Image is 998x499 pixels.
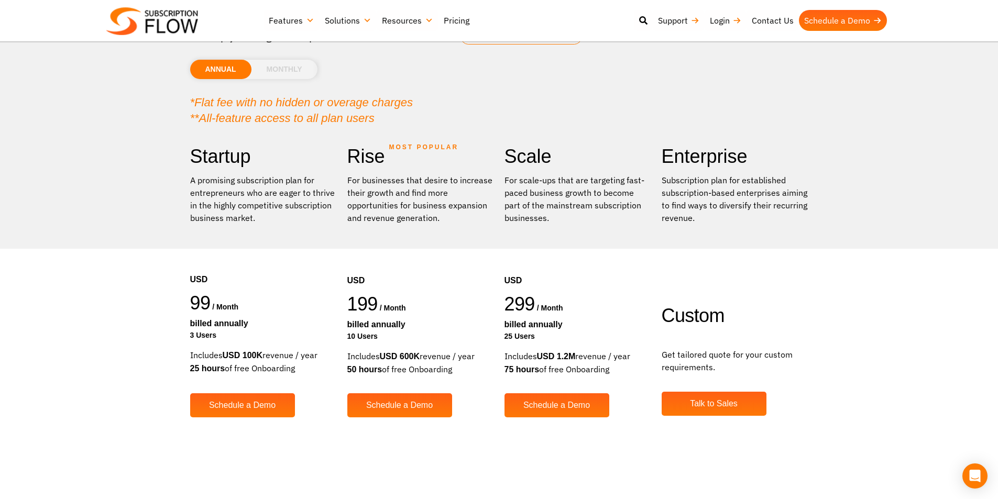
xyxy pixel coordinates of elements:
a: Resources [377,10,438,31]
div: Billed Annually [505,318,651,331]
span: 199 [347,293,378,315]
div: 3 Users [190,330,337,341]
a: Pricing [438,10,475,31]
a: Talk to Sales [662,392,766,416]
div: Billed Annually [190,317,337,330]
img: Subscriptionflow [106,7,198,35]
li: ANNUAL [190,60,251,79]
div: Includes revenue / year of free Onboarding [505,350,651,376]
a: Solutions [320,10,377,31]
span: Talk to Sales [690,400,738,408]
strong: USD 100K [223,351,262,360]
a: Contact Us [747,10,799,31]
span: 99 [190,292,211,314]
p: A promising subscription plan for entrepreneurs who are eager to thrive in the highly competitive... [190,174,337,224]
div: USD [347,243,494,292]
a: Schedule a Demo [505,393,609,417]
div: 10 Users [347,331,494,342]
em: *Flat fee with no hidden or overage charges [190,96,413,109]
strong: 25 hours [190,364,225,373]
strong: 50 hours [347,365,382,374]
a: Schedule a Demo [347,393,452,417]
a: Schedule a Demo [190,393,295,417]
h2: Enterprise [662,145,808,169]
div: USD [190,242,337,291]
div: Billed Annually [347,318,494,331]
strong: USD 1.2M [537,352,576,361]
span: MOST POPULAR [389,135,459,159]
h2: Rise [347,145,494,169]
span: / month [212,303,238,311]
p: Subscription plan for established subscription-based enterprises aiming to find ways to diversify... [662,174,808,224]
strong: USD 600K [380,352,420,361]
a: Features [264,10,320,31]
li: MONTHLY [251,60,317,79]
h2: Scale [505,145,651,169]
span: / month [537,304,563,312]
a: Login [705,10,747,31]
div: For businesses that desire to increase their growth and find more opportunities for business expa... [347,174,494,224]
strong: 75 hours [505,365,540,374]
span: Custom [662,305,725,326]
p: Get tailored quote for your custom requirements. [662,348,808,373]
span: / month [380,304,406,312]
h2: Startup [190,145,337,169]
em: **All-feature access to all plan users [190,112,375,125]
span: Schedule a Demo [523,401,590,409]
span: Schedule a Demo [209,401,276,409]
a: Support [653,10,705,31]
span: Schedule a Demo [366,401,433,409]
div: 25 Users [505,331,651,342]
div: Includes revenue / year of free Onboarding [347,350,494,376]
a: Schedule a Demo [799,10,887,31]
div: USD [505,243,651,292]
div: Open Intercom Messenger [962,463,988,489]
div: For scale-ups that are targeting fast-paced business growth to become part of the mainstream subs... [505,174,651,224]
span: 299 [505,293,535,315]
div: Includes revenue / year of free Onboarding [190,349,337,375]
